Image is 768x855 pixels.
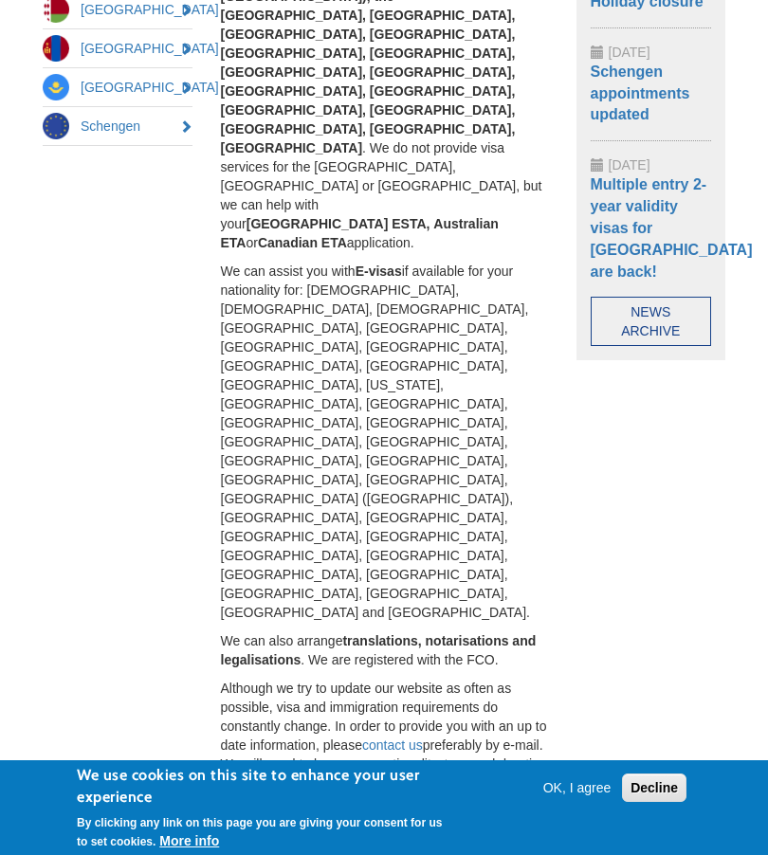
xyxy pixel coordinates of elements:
strong: [GEOGRAPHIC_DATA] [247,216,389,231]
a: Schengen appointments updated [591,64,690,123]
button: OK, I agree [536,778,619,797]
button: Decline [622,773,686,802]
a: [GEOGRAPHIC_DATA] [43,68,192,106]
strong: E-visas [356,264,402,279]
a: Multiple entry 2-year validity visas for [GEOGRAPHIC_DATA] are back! [591,176,753,279]
span: [DATE] [609,45,650,60]
a: contact us [362,737,423,753]
strong: translations, notarisations and legalisations [221,633,537,667]
p: By clicking any link on this page you are giving your consent for us to set cookies. [77,816,442,848]
p: We can assist you with if available for your nationality for: [DEMOGRAPHIC_DATA], [DEMOGRAPHIC_DA... [221,262,548,622]
a: Schengen [43,107,192,145]
p: Although we try to update our website as often as possible, visa and immigration requirements do ... [221,679,548,830]
span: [DATE] [609,157,650,173]
strong: ESTA, [392,216,430,231]
button: More info [159,831,219,850]
strong: Canadian ETA [258,235,347,250]
h2: We use cookies on this site to enhance your user experience [77,765,446,808]
a: [GEOGRAPHIC_DATA] [43,29,192,67]
p: We can also arrange . We are registered with the FCO. [221,631,548,669]
a: News Archive [591,297,712,346]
